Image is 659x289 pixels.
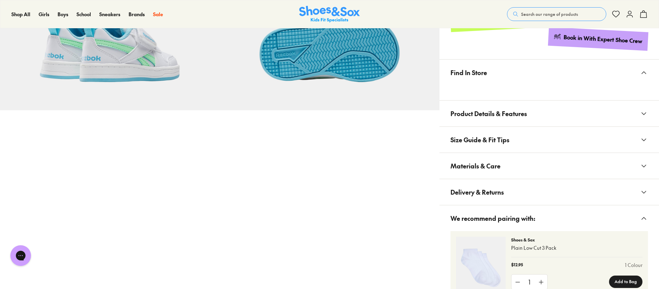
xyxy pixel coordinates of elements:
p: Plain Low Cut 3 Pack [511,244,642,251]
a: Shop All [11,11,30,18]
a: School [77,11,91,18]
a: Shoes & Sox [299,6,360,23]
div: Book in With Expert Shoe Crew [564,33,643,45]
span: We recommend pairing with: [450,208,535,228]
button: Add to Bag [609,276,642,288]
a: Girls [39,11,49,18]
button: We recommend pairing with: [439,205,659,231]
iframe: Find in Store [450,85,648,92]
a: Brands [129,11,145,18]
a: Book in With Expert Shoe Crew [548,27,648,51]
img: SNS_Logo_Responsive.svg [299,6,360,23]
span: Size Guide & Fit Tips [450,130,509,150]
a: 1 Colour [625,261,642,269]
a: Sale [153,11,163,18]
a: Sneakers [99,11,120,18]
iframe: Gorgias live chat messenger [7,243,34,268]
span: Search our range of products [521,11,578,17]
span: Find In Store [450,62,487,83]
p: $12.95 [511,261,523,269]
button: Find In Store [439,60,659,85]
span: Materials & Care [450,156,500,176]
button: Product Details & Features [439,101,659,126]
span: Delivery & Returns [450,182,504,202]
span: Product Details & Features [450,103,527,124]
button: Delivery & Returns [439,179,659,205]
p: Shoes & Sox [511,237,642,243]
a: Boys [58,11,68,18]
button: Search our range of products [507,7,606,21]
button: Materials & Care [439,153,659,179]
button: Size Guide & Fit Tips [439,127,659,153]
